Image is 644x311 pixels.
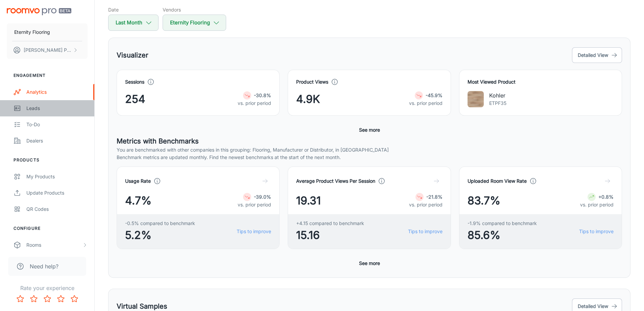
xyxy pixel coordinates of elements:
[117,154,622,161] p: Benchmark metrics are updated monthly. Find the newest benchmarks at the start of the next month.
[409,99,443,107] p: vs. prior period
[163,6,226,13] h5: Vendors
[254,92,271,98] strong: -30.8%
[468,227,537,243] span: 85.6%
[125,91,145,107] span: 254
[41,292,54,306] button: Rate 3 star
[117,50,148,60] h5: Visualizer
[54,292,68,306] button: Rate 4 star
[14,292,27,306] button: Rate 1 star
[5,284,89,292] p: Rate your experience
[30,262,58,270] span: Need help?
[580,201,614,208] p: vs. prior period
[409,201,443,208] p: vs. prior period
[7,8,71,15] img: Roomvo PRO Beta
[238,201,271,208] p: vs. prior period
[125,78,144,86] h4: Sessions
[117,136,622,146] h5: Metrics with Benchmarks
[125,220,195,227] span: -0.5% compared to benchmark
[296,91,320,107] span: 4.9K
[7,23,88,41] button: Eternity Flooring
[579,228,614,235] a: Tips to improve
[14,28,50,36] p: Eternity Flooring
[296,193,321,209] span: 19.31
[426,92,443,98] strong: -45.9%
[468,220,537,227] span: -1.9% compared to benchmark
[26,121,88,128] div: To-do
[296,78,328,86] h4: Product Views
[26,88,88,96] div: Analytics
[426,194,443,200] strong: -21.8%
[468,91,484,107] img: Kohler
[26,241,82,249] div: Rooms
[125,227,195,243] span: 5.2%
[296,220,364,227] span: +4.15 compared to benchmark
[27,292,41,306] button: Rate 2 star
[108,6,159,13] h5: Date
[163,15,226,31] button: Eternity Flooring
[117,146,622,154] p: You are benchmarked with other companies in this grouping: Flooring, Manufacturer or Distributor,...
[296,227,364,243] span: 15.16
[468,177,527,185] h4: Uploaded Room View Rate
[238,99,271,107] p: vs. prior period
[26,205,88,213] div: QR Codes
[356,257,383,269] button: See more
[68,292,81,306] button: Rate 5 star
[468,193,500,209] span: 83.7%
[356,124,383,136] button: See more
[408,228,443,235] a: Tips to improve
[598,194,614,200] strong: +0.8%
[237,228,271,235] a: Tips to improve
[125,193,151,209] span: 4.7%
[108,15,159,31] button: Last Month
[572,47,622,63] button: Detailed View
[7,41,88,59] button: [PERSON_NAME] Palma
[254,194,271,200] strong: -39.0%
[489,99,506,107] p: ETPF35
[489,91,506,99] p: Kohler
[125,177,151,185] h4: Usage Rate
[26,105,88,112] div: Leads
[24,46,71,54] p: [PERSON_NAME] Palma
[468,78,614,86] h4: Most Viewed Product
[296,177,375,185] h4: Average Product Views Per Session
[26,189,88,197] div: Update Products
[26,137,88,145] div: Dealers
[26,173,88,180] div: My Products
